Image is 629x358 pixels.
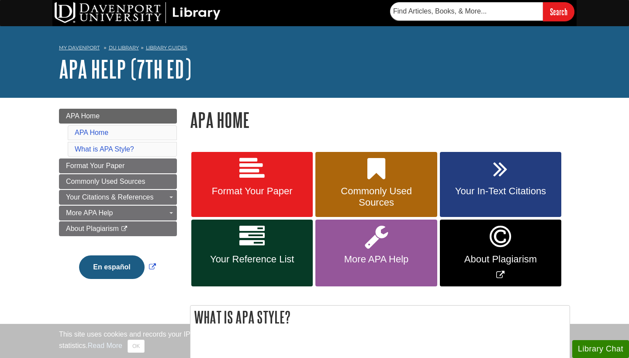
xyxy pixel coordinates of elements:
[191,152,313,217] a: Format Your Paper
[121,226,128,232] i: This link opens in a new window
[66,225,119,232] span: About Plagiarism
[543,2,574,21] input: Search
[128,340,145,353] button: Close
[198,186,306,197] span: Format Your Paper
[315,152,437,217] a: Commonly Used Sources
[190,306,570,329] h2: What is APA Style?
[146,45,187,51] a: Library Guides
[59,109,177,294] div: Guide Page Menu
[59,109,177,124] a: APA Home
[390,2,574,21] form: Searches DU Library's articles, books, and more
[59,42,570,56] nav: breadcrumb
[109,45,139,51] a: DU Library
[88,342,122,349] a: Read More
[59,44,100,52] a: My Davenport
[66,162,124,169] span: Format Your Paper
[59,158,177,173] a: Format Your Paper
[75,145,134,153] a: What is APA Style?
[322,186,430,208] span: Commonly Used Sources
[446,254,555,265] span: About Plagiarism
[191,220,313,286] a: Your Reference List
[75,129,108,136] a: APA Home
[59,174,177,189] a: Commonly Used Sources
[59,206,177,220] a: More APA Help
[390,2,543,21] input: Find Articles, Books, & More...
[66,193,153,201] span: Your Citations & References
[440,220,561,286] a: Link opens in new window
[59,55,191,83] a: APA Help (7th Ed)
[55,2,221,23] img: DU Library
[59,221,177,236] a: About Plagiarism
[322,254,430,265] span: More APA Help
[59,329,570,353] div: This site uses cookies and records your IP address for usage statistics. Additionally, we use Goo...
[66,209,113,217] span: More APA Help
[440,152,561,217] a: Your In-Text Citations
[446,186,555,197] span: Your In-Text Citations
[66,178,145,185] span: Commonly Used Sources
[315,220,437,286] a: More APA Help
[66,112,100,120] span: APA Home
[190,109,570,131] h1: APA Home
[198,254,306,265] span: Your Reference List
[77,263,158,271] a: Link opens in new window
[79,255,144,279] button: En español
[572,340,629,358] button: Library Chat
[59,190,177,205] a: Your Citations & References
